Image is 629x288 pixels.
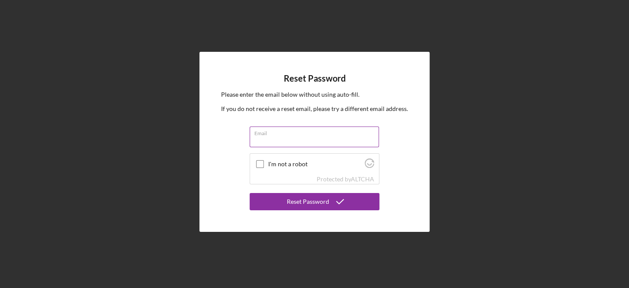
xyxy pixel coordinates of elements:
[221,104,408,114] p: If you do not receive a reset email, please try a different email address.
[268,161,362,168] label: I'm not a robot
[351,175,374,183] a: Visit Altcha.org
[287,193,329,210] div: Reset Password
[317,176,374,183] div: Protected by
[284,73,346,83] h4: Reset Password
[365,162,374,169] a: Visit Altcha.org
[250,193,379,210] button: Reset Password
[221,90,408,99] p: Please enter the email below without using auto-fill.
[254,127,379,136] label: Email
